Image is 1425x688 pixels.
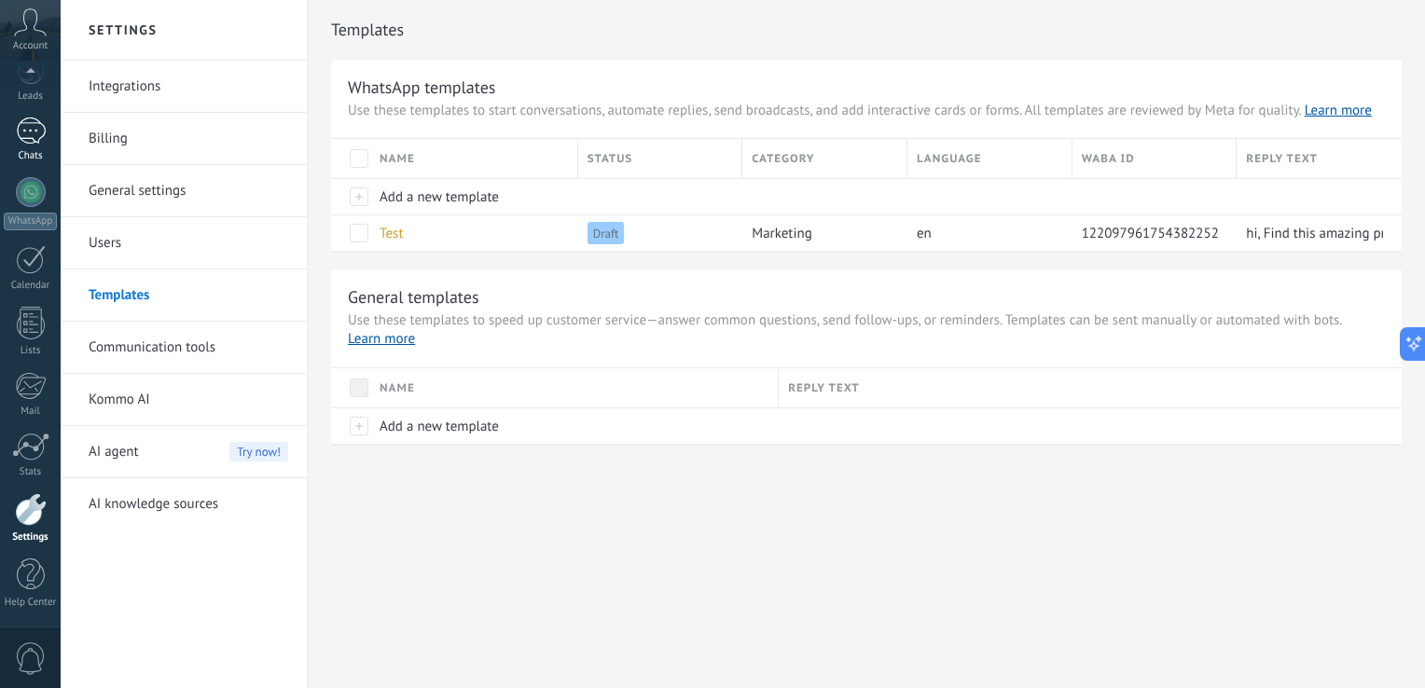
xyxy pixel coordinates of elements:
a: AI knowledge sources [89,478,288,530]
div: WhatsApp [4,213,57,230]
div: Draft [578,215,734,251]
span: Use these templates to start conversations, automate replies, send broadcasts, and add interactiv... [348,102,1385,120]
div: en [907,215,1063,251]
li: Kommo AI [61,374,307,426]
div: hi, Find this amazing product [Lead name][Sales value][Lead Client share page URL] [1237,215,1383,251]
span: AI agent [89,426,139,478]
li: Communication tools [61,322,307,374]
div: Leads [4,90,58,103]
a: Users [89,217,288,269]
div: Reply text [1237,139,1402,178]
div: Category [742,139,906,178]
span: Use these templates to speed up customer service—answer common questions, send follow-ups, or rem... [348,311,1385,349]
div: Stats [4,466,58,478]
a: Integrations [89,61,288,113]
div: WABA ID [1072,139,1237,178]
li: Billing [61,113,307,165]
a: Kommo AI [89,374,288,426]
a: Learn more [1305,102,1372,119]
a: Billing [89,113,288,165]
span: Add a new template [380,188,499,206]
a: AI agentTry now! [89,426,288,478]
span: Draft [588,222,625,244]
span: Add a new template [380,418,499,435]
h2: Templates [331,11,1402,48]
a: Templates [89,269,288,322]
div: Mail [4,406,58,418]
h3: WhatsApp templates [348,76,1385,98]
div: Reply text [779,368,1402,407]
li: AI knowledge sources [61,478,307,530]
div: Help Center [4,597,58,609]
div: marketing [742,215,898,251]
div: Name [370,139,577,178]
span: Try now! [229,442,288,461]
div: Calendar [4,280,58,292]
a: Communication tools [89,322,288,374]
span: en [917,225,932,242]
span: Account [13,40,48,52]
a: Learn more [348,330,415,348]
div: Language [907,139,1072,178]
li: Users [61,217,307,269]
div: Chats [4,150,58,162]
div: 122097961754382252 [1072,215,1228,251]
div: Lists [4,345,58,357]
h3: General templates [348,286,1385,308]
span: 122097961754382252 [1082,225,1219,242]
li: Templates [61,269,307,322]
li: AI agent [61,426,307,478]
div: Name [370,368,778,407]
a: General settings [89,165,288,217]
li: General settings [61,165,307,217]
li: Integrations [61,61,307,113]
div: Settings [4,531,58,544]
div: Status [578,139,742,178]
span: marketing [752,225,811,242]
span: Test [380,225,403,242]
